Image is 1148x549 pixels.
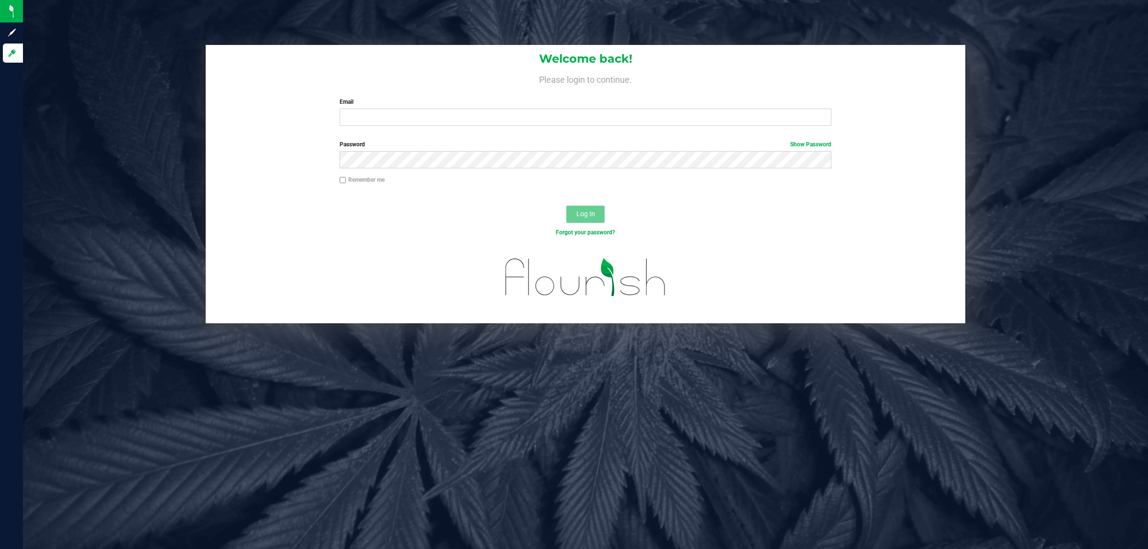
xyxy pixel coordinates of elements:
a: Forgot your password? [556,229,615,236]
span: Log In [576,210,595,218]
img: flourish_logo.svg [491,247,681,308]
span: Password [340,141,365,148]
h4: Please login to continue. [206,73,965,84]
label: Remember me [340,176,385,184]
label: Email [340,98,832,106]
h1: Welcome back! [206,53,965,65]
button: Log In [566,206,605,223]
inline-svg: Sign up [7,28,17,37]
a: Show Password [790,141,831,148]
input: Remember me [340,177,346,184]
inline-svg: Log in [7,48,17,58]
